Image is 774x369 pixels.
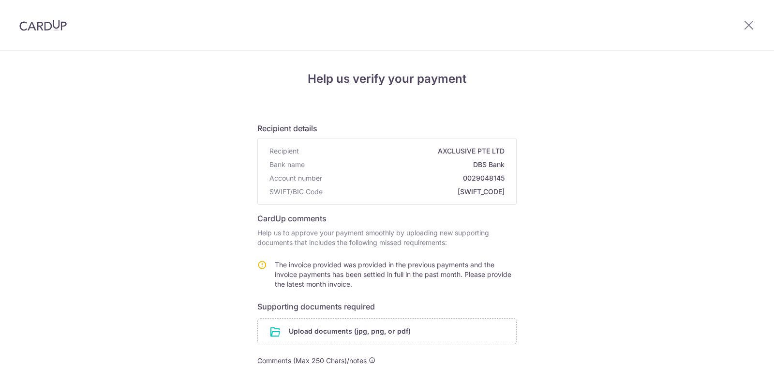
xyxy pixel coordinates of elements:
span: Recipient [269,146,299,156]
span: Comments (Max 250 Chars)/notes [257,356,367,365]
span: SWIFT/BIC Code [269,187,323,197]
span: AXCLUSIVE PTE LTD [303,146,505,156]
h6: Supporting documents required [257,301,517,312]
p: Help us to approve your payment smoothly by uploading new supporting documents that includes the ... [257,228,517,247]
span: [SWIFT_CODE] [327,187,505,197]
div: Upload documents (jpg, png, or pdf) [257,318,517,344]
span: The invoice provided was provided in the previous payments and the invoice payments has been sett... [275,261,511,288]
span: Bank name [269,160,305,169]
span: Account number [269,173,322,183]
h4: Help us verify your payment [257,70,517,88]
h6: Recipient details [257,123,517,134]
span: 0029048145 [326,173,505,183]
span: DBS Bank [309,160,505,169]
img: CardUp [19,19,67,31]
h6: CardUp comments [257,213,517,224]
